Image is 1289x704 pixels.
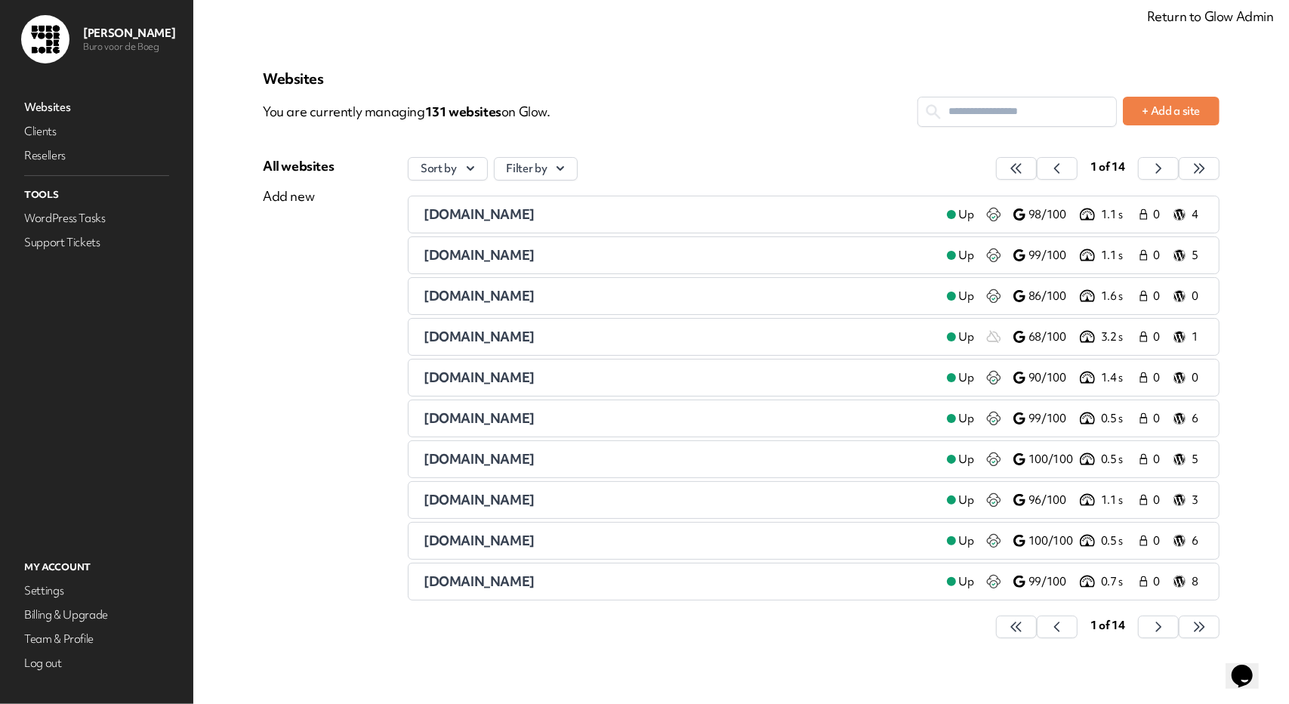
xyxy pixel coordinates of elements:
a: Up [935,532,986,550]
p: 99/100 [1028,574,1077,590]
a: Clients [21,121,172,142]
div: All websites [263,157,334,175]
span: [DOMAIN_NAME] [424,369,535,386]
a: 6 [1173,409,1204,428]
p: 1.6 s [1101,289,1137,304]
span: [DOMAIN_NAME] [424,246,535,264]
span: 1 of 14 [1090,618,1125,633]
a: [DOMAIN_NAME] [424,246,935,264]
a: Up [935,369,986,387]
a: Billing & Upgrade [21,604,172,625]
p: 99/100 [1028,411,1077,427]
p: 90/100 [1028,370,1077,386]
button: Filter by [494,157,578,181]
span: 0 [1153,289,1164,304]
a: [DOMAIN_NAME] [424,328,935,346]
span: 131 website [425,103,501,120]
a: 0 [1137,328,1167,346]
p: 1.1 s [1101,248,1137,264]
a: [DOMAIN_NAME] [424,491,935,509]
iframe: chat widget [1226,644,1274,689]
a: 0 [1137,573,1167,591]
a: Up [935,205,986,224]
a: 96/100 1.1 s [1013,491,1137,509]
a: 0 [1137,287,1167,305]
a: 99/100 0.7 s [1013,573,1137,591]
a: 5 [1173,450,1204,468]
a: Websites [21,97,172,118]
p: 98/100 [1028,207,1077,223]
span: 0 [1153,411,1164,427]
p: 0.5 s [1101,533,1137,549]
a: [DOMAIN_NAME] [424,287,935,305]
p: Tools [21,185,172,205]
a: 0 [1137,491,1167,509]
a: [DOMAIN_NAME] [424,573,935,591]
a: 100/100 0.5 s [1013,450,1137,468]
a: [DOMAIN_NAME] [424,532,935,550]
span: Up [959,411,974,427]
div: Add new [263,187,334,205]
a: Support Tickets [21,232,172,253]
a: 0 [1173,369,1204,387]
a: 0 [1137,409,1167,428]
a: 6 [1173,532,1204,550]
a: Team & Profile [21,628,172,650]
span: Up [959,574,974,590]
a: Up [935,491,986,509]
a: 5 [1173,246,1204,264]
p: 1.1 s [1101,492,1137,508]
a: Settings [21,580,172,601]
span: 0 [1153,370,1164,386]
a: WordPress Tasks [21,208,172,229]
a: [DOMAIN_NAME] [424,369,935,387]
p: 1.1 s [1101,207,1137,223]
span: [DOMAIN_NAME] [424,573,535,590]
a: 100/100 0.5 s [1013,532,1137,550]
button: + Add a site [1123,97,1220,125]
span: s [495,103,501,120]
a: 0 [1137,205,1167,224]
a: 90/100 1.4 s [1013,369,1137,387]
p: 3.2 s [1101,329,1137,345]
p: 100/100 [1028,452,1077,468]
a: 68/100 3.2 s [1013,328,1137,346]
span: Up [959,533,974,549]
p: [PERSON_NAME] [83,26,175,41]
span: 0 [1153,248,1164,264]
span: 0 [1153,533,1164,549]
span: 0 [1153,574,1164,590]
span: 1 of 14 [1090,159,1125,174]
a: 99/100 0.5 s [1013,409,1137,428]
a: 0 [1137,450,1167,468]
a: 0 [1137,246,1167,264]
p: 0 [1192,370,1204,386]
a: [DOMAIN_NAME] [424,450,935,468]
a: 86/100 1.6 s [1013,287,1137,305]
a: 98/100 1.1 s [1013,205,1137,224]
p: 4 [1192,207,1204,223]
p: 1 [1192,329,1204,345]
p: 100/100 [1028,533,1077,549]
span: Up [959,452,974,468]
a: 1 [1173,328,1204,346]
p: 6 [1192,533,1204,549]
p: 5 [1192,452,1204,468]
p: 0.5 s [1101,452,1137,468]
span: 0 [1153,329,1164,345]
span: [DOMAIN_NAME] [424,409,535,427]
span: Up [959,492,974,508]
p: 0 [1192,289,1204,304]
a: Resellers [21,145,172,166]
a: 4 [1173,205,1204,224]
p: 3 [1192,492,1204,508]
a: 8 [1173,573,1204,591]
a: Up [935,573,986,591]
span: [DOMAIN_NAME] [424,491,535,508]
p: 99/100 [1028,248,1077,264]
a: 0 [1137,369,1167,387]
span: Up [959,289,974,304]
